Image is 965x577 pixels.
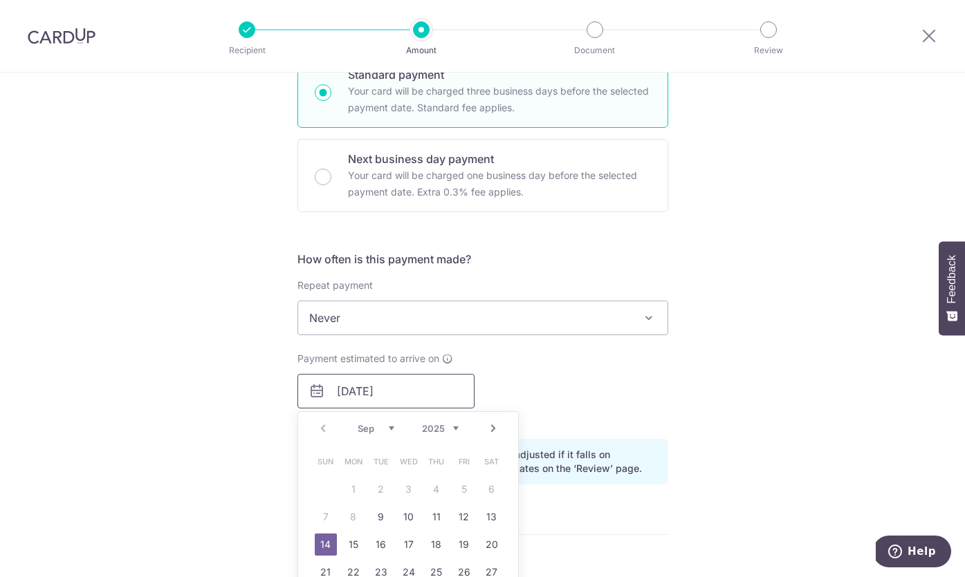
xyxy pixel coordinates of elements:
[297,251,668,267] h5: How often is this payment made?
[425,533,448,556] a: 18
[876,536,951,570] iframe: Opens a widget where you can find more information
[370,533,392,556] a: 16
[398,533,420,556] a: 17
[348,167,651,200] p: Your card will be charged one business day before the selected payment date. Extra 0.3% fee applies.
[297,278,373,292] label: Repeat payment
[348,151,651,167] p: Next business day payment
[298,301,668,334] span: Never
[453,506,475,528] a: 12
[315,533,337,556] a: 14
[453,533,475,556] a: 19
[398,451,420,473] span: Wednesday
[544,44,646,57] p: Document
[481,451,503,473] span: Saturday
[297,374,475,408] input: DD / MM / YYYY
[453,451,475,473] span: Friday
[370,451,392,473] span: Tuesday
[342,533,365,556] a: 15
[481,506,503,528] a: 13
[348,66,651,83] p: Standard payment
[370,506,392,528] a: 9
[425,451,448,473] span: Thursday
[348,83,651,116] p: Your card will be charged three business days before the selected payment date. Standard fee appl...
[425,506,448,528] a: 11
[315,451,337,473] span: Sunday
[398,506,420,528] a: 10
[297,301,668,335] span: Never
[28,28,95,44] img: CardUp
[297,352,439,366] span: Payment estimated to arrive on
[485,420,502,437] a: Next
[196,44,298,57] p: Recipient
[481,533,503,556] a: 20
[946,255,958,303] span: Feedback
[342,451,365,473] span: Monday
[939,241,965,335] button: Feedback - Show survey
[370,44,472,57] p: Amount
[717,44,820,57] p: Review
